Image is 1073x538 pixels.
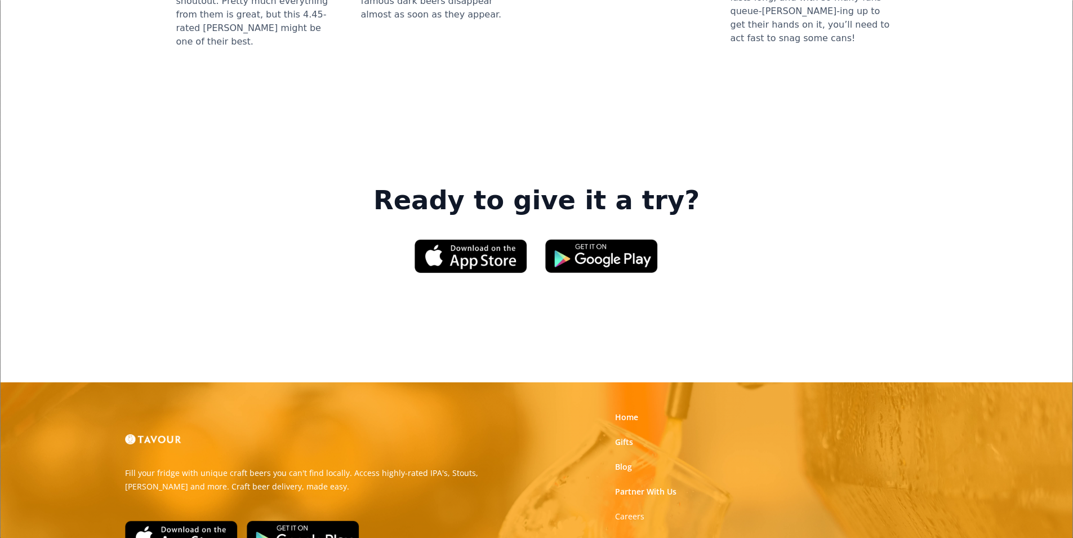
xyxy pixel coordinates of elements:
[125,466,528,493] p: Fill your fridge with unique craft beers you can't find locally. Access highly-rated IPA's, Stout...
[615,486,676,497] a: Partner With Us
[615,511,644,522] strong: Careers
[615,511,644,522] a: Careers
[615,412,638,423] a: Home
[373,185,700,217] strong: Ready to give it a try?
[615,436,633,448] a: Gifts
[615,461,632,473] a: Blog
